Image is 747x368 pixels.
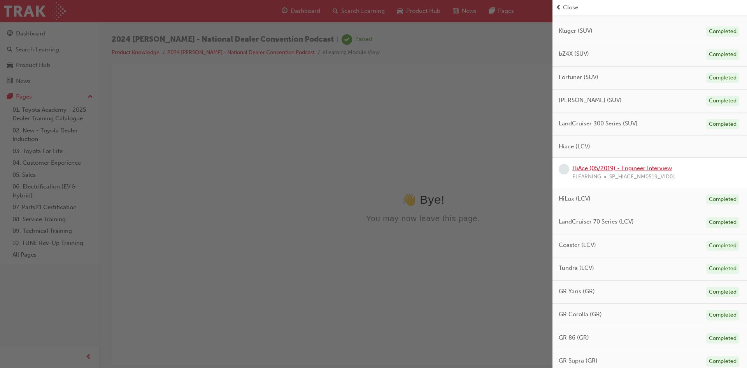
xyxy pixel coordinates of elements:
[559,96,622,105] span: [PERSON_NAME] (SUV)
[559,26,593,35] span: Kluger (SUV)
[706,73,739,83] div: Completed
[706,49,739,60] div: Completed
[563,3,578,12] span: Close
[572,173,601,181] span: ELEARNING
[559,142,590,151] span: Hiace (LCV)
[559,119,638,128] span: LandCruiser 300 Series (SUV)
[559,287,595,296] span: GR Yaris (GR)
[706,194,739,205] div: Completed
[559,356,598,365] span: GR Supra (GR)
[572,165,672,172] a: HiAce (05/2019) - Engineer Interview
[559,49,589,58] span: bZ4X (SUV)
[559,241,596,250] span: Coaster (LCV)
[559,264,594,273] span: Tundra (LCV)
[559,194,591,203] span: HiLux (LCV)
[556,3,744,12] button: prev-iconClose
[706,287,739,298] div: Completed
[556,3,561,12] span: prev-icon
[706,26,739,37] div: Completed
[706,310,739,320] div: Completed
[559,310,602,319] span: GR Corolla (GR)
[559,73,598,82] span: Fortuner (SUV)
[559,333,589,342] span: GR 86 (GR)
[3,117,607,130] div: 👋 Bye!
[559,164,569,174] span: learningRecordVerb_NONE-icon
[706,333,739,344] div: Completed
[706,119,739,130] div: Completed
[3,138,607,147] div: You may now leave this page.
[706,217,739,228] div: Completed
[559,217,634,226] span: LandCruiser 70 Series (LCV)
[609,173,675,181] span: SP_HIACE_NM0519_VID01
[706,241,739,251] div: Completed
[706,356,739,367] div: Completed
[706,96,739,106] div: Completed
[706,264,739,274] div: Completed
